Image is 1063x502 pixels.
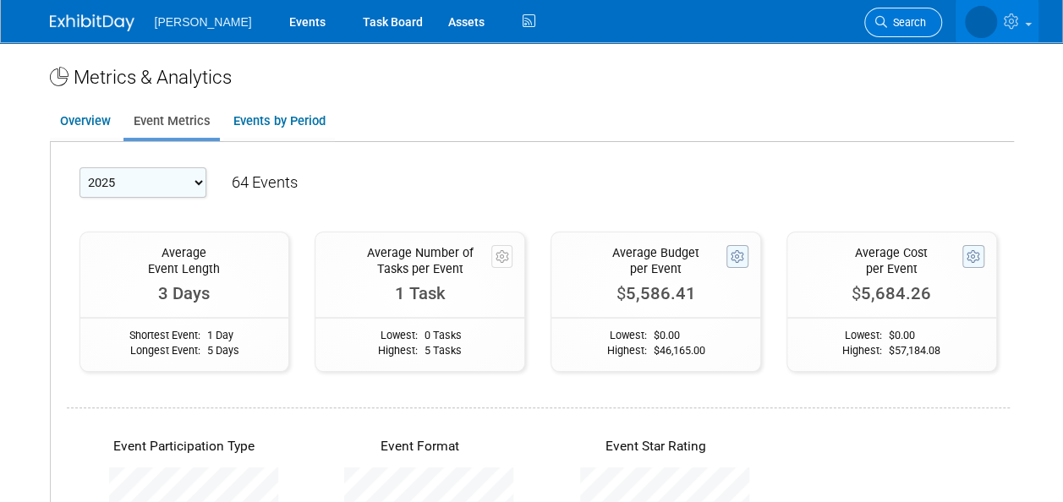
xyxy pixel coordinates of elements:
td: 57,184.08 [882,343,940,358]
div: Event Format [344,437,496,456]
a: Search [802,8,879,37]
td: 0.00 [646,328,704,343]
td: 46,165.00 [646,343,704,358]
span: $ [616,283,625,303]
div: Average Event Length [80,245,289,276]
td: 1 Day [200,328,239,343]
a: Events by Period [223,105,335,138]
td: Highest: [378,343,418,358]
div: Event Star Rating [580,437,731,456]
div: 64 Events [232,172,298,194]
span: $ [653,344,659,357]
td: Lowest: [606,328,646,343]
td: 0 Tasks [418,328,462,343]
div: 3 Days [80,281,289,306]
div: 5,684.26 [787,281,996,306]
span: $ [889,344,895,357]
td: Lowest: [842,328,882,343]
img: ExhibitDay [50,14,134,31]
span: [PERSON_NAME] [155,15,252,29]
td: Highest: [606,343,646,358]
a: Overview [50,105,120,138]
span: $ [653,329,659,341]
div: 5,586.41 [551,281,760,306]
span: Search [825,16,863,29]
a: Event Metrics [123,105,220,138]
span: $ [889,329,895,341]
td: Highest: [842,343,882,358]
td: Shortest Event: [129,328,200,343]
div: Metrics & Analytics [50,63,1014,90]
div: Event Participation Type [109,437,260,456]
td: 0.00 [882,328,940,343]
span: $ [852,283,861,303]
td: Lowest: [378,328,418,343]
td: Longest Event: [129,343,200,358]
td: 5 Tasks [418,343,462,358]
img: Amber Vincent [902,9,997,28]
div: 1 Task [315,281,524,306]
td: 5 Days [200,343,239,358]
